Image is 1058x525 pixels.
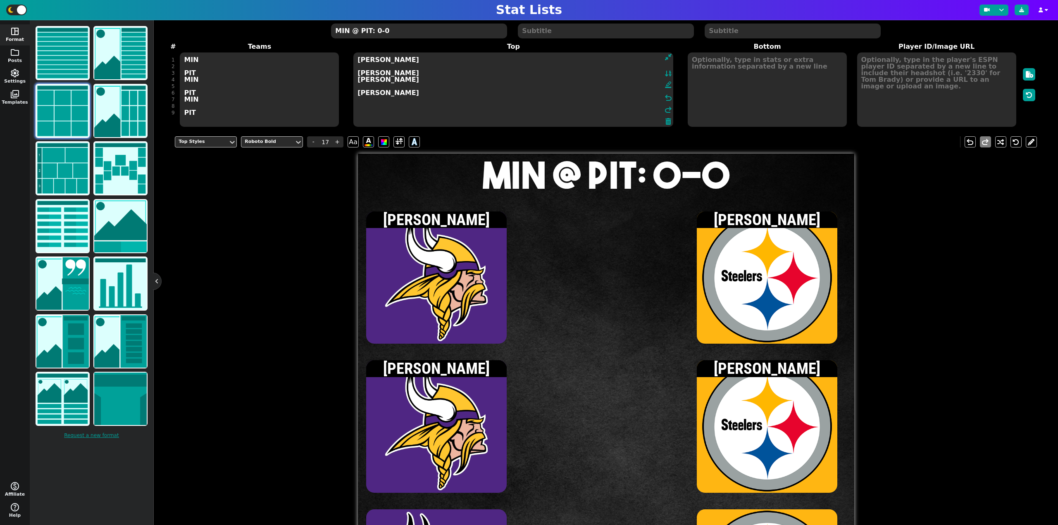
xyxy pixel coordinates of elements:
[172,83,175,90] div: 5
[344,42,683,52] label: Top
[496,2,562,17] h1: Stat Lists
[353,52,673,127] textarea: [PERSON_NAME] [PERSON_NAME] [PERSON_NAME] [PERSON_NAME]
[172,109,175,116] div: 9
[179,138,225,145] div: Top Styles
[36,315,89,368] img: highlight
[94,85,147,137] img: grid with image
[172,76,175,83] div: 4
[10,68,20,78] span: settings
[36,142,89,195] img: tier
[10,48,20,57] span: folder
[348,136,359,147] span: Aa
[852,42,1021,52] label: Player ID/Image URL
[245,138,291,145] div: Roboto Bold
[665,81,672,91] span: format_ink_highlighter
[683,42,852,52] label: Bottom
[94,257,147,310] img: chart
[10,89,20,99] span: photo_library
[36,85,89,137] img: grid
[94,315,147,368] img: lineup
[331,24,507,38] textarea: MIN @ PIT: 0-0
[175,42,344,52] label: Teams
[714,359,820,378] span: [PERSON_NAME]
[383,210,490,229] span: [PERSON_NAME]
[331,136,343,147] span: +
[172,96,175,103] div: 7
[36,27,89,79] img: list
[980,136,991,147] button: redo
[34,428,149,443] a: Request a new format
[10,26,20,36] span: space_dashboard
[172,90,175,96] div: 6
[94,142,147,195] img: bracket
[36,257,89,310] img: news/quote
[172,70,175,76] div: 3
[980,137,990,147] span: redo
[180,52,339,127] textarea: MIN PIT MIN PIT MIN PIT
[965,136,976,147] button: undo
[714,210,820,229] span: [PERSON_NAME]
[172,103,175,109] div: 8
[663,105,673,115] span: redo
[172,63,175,70] div: 2
[94,200,147,252] img: matchup
[663,93,673,103] span: undo
[412,135,417,149] span: A
[36,200,89,252] img: scores
[307,136,319,147] span: -
[10,502,20,512] span: help
[94,27,147,79] img: list with image
[965,137,975,147] span: undo
[383,359,490,378] span: [PERSON_NAME]
[358,156,854,193] h1: MIN @ PIT: 0-0
[94,373,147,425] img: jersey
[172,57,175,63] div: 1
[36,373,89,425] img: comparison
[170,42,176,52] label: #
[10,481,20,491] span: monetization_on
